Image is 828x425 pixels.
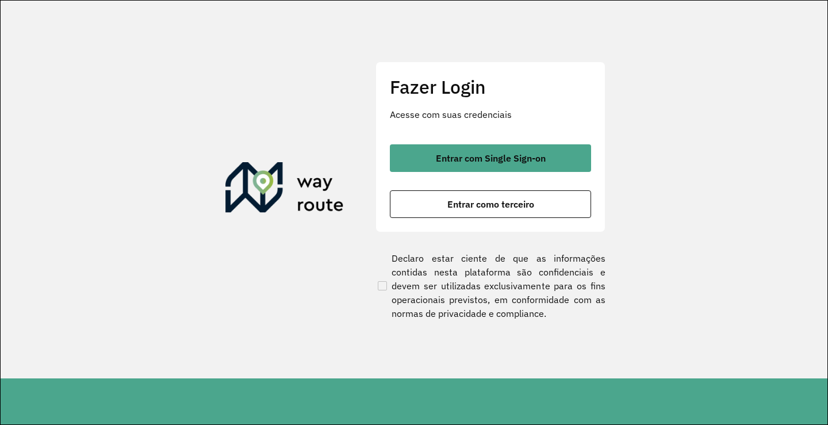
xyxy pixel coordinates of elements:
[447,200,534,209] span: Entrar como terceiro
[390,76,591,98] h2: Fazer Login
[390,144,591,172] button: button
[375,251,605,320] label: Declaro estar ciente de que as informações contidas nesta plataforma são confidenciais e devem se...
[390,108,591,121] p: Acesse com suas credenciais
[225,162,344,217] img: Roteirizador AmbevTech
[436,154,546,163] span: Entrar com Single Sign-on
[390,190,591,218] button: button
